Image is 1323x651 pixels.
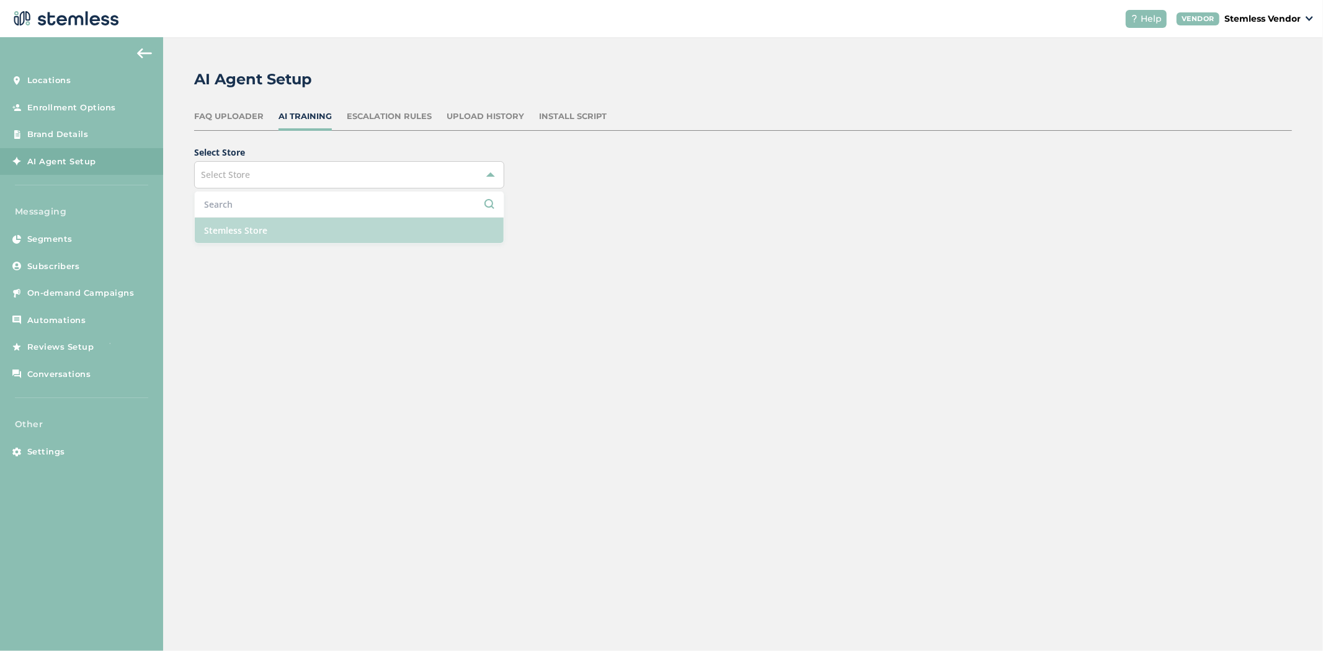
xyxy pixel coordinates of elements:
[204,198,494,211] input: Search
[1177,12,1219,25] div: VENDOR
[194,110,264,123] div: FAQ Uploader
[27,74,71,87] span: Locations
[27,156,96,168] span: AI Agent Setup
[10,6,119,31] img: logo-dark-0685b13c.svg
[1131,15,1138,22] img: icon-help-white-03924b79.svg
[27,287,135,299] span: On-demand Campaigns
[104,335,128,360] img: glitter-stars-b7820f95.gif
[194,146,560,159] label: Select Store
[447,110,524,123] div: Upload History
[194,68,312,91] h2: AI Agent Setup
[27,368,91,381] span: Conversations
[27,314,86,327] span: Automations
[27,102,116,114] span: Enrollment Options
[27,128,89,141] span: Brand Details
[27,233,73,246] span: Segments
[27,446,65,458] span: Settings
[27,260,80,273] span: Subscribers
[347,110,432,123] div: Escalation Rules
[201,169,250,180] span: Select Store
[1224,12,1301,25] p: Stemless Vendor
[1141,12,1162,25] span: Help
[1306,16,1313,21] img: icon_down-arrow-small-66adaf34.svg
[137,48,152,58] img: icon-arrow-back-accent-c549486e.svg
[1261,591,1323,651] iframe: Chat Widget
[195,218,504,243] li: Stemless Store
[278,110,332,123] div: AI Training
[539,110,607,123] div: Install Script
[27,341,94,353] span: Reviews Setup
